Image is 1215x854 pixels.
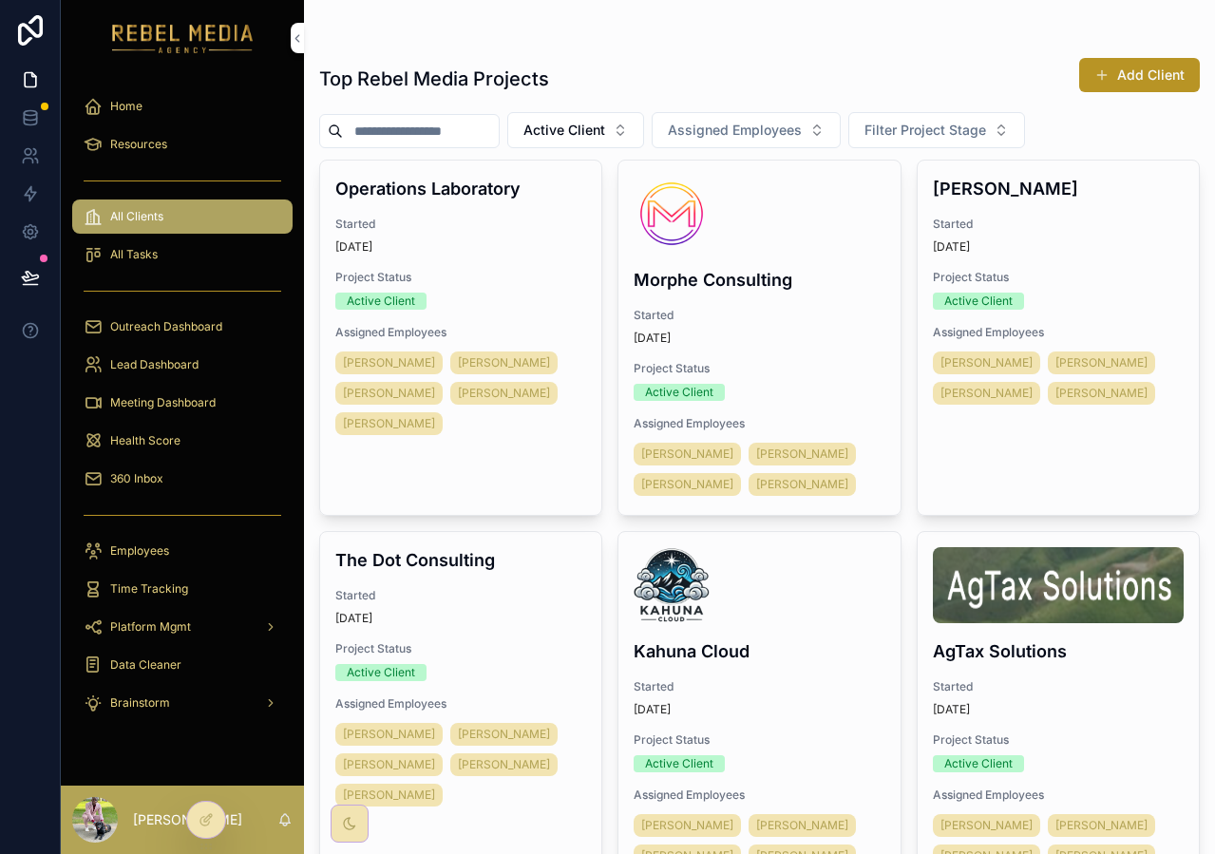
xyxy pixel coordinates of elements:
a: [PERSON_NAME] [933,814,1040,837]
span: Assigned Employees [634,788,884,803]
span: Project Status [933,732,1184,748]
span: All Clients [110,209,163,224]
button: Select Button [652,112,841,148]
span: [PERSON_NAME] [458,386,550,401]
p: [DATE] [335,239,372,255]
a: Lead Dashboard [72,348,293,382]
p: [DATE] [335,611,372,626]
p: [DATE] [634,702,671,717]
span: [PERSON_NAME] [458,727,550,742]
span: Started [634,679,884,694]
a: [PERSON_NAME] [1048,814,1155,837]
span: [PERSON_NAME] [756,818,848,833]
a: [PERSON_NAME] [1048,351,1155,374]
div: Active Client [645,755,713,772]
span: [PERSON_NAME] [343,416,435,431]
div: Active Client [347,293,415,310]
div: scrollable content [61,76,304,745]
span: Started [634,308,884,323]
span: Project Status [335,270,586,285]
p: [DATE] [933,239,970,255]
span: [PERSON_NAME] [641,818,733,833]
a: Health Score [72,424,293,458]
span: [PERSON_NAME] [756,477,848,492]
a: All Tasks [72,237,293,272]
span: [PERSON_NAME] [1055,355,1148,370]
span: Started [335,588,586,603]
span: Lead Dashboard [110,357,199,372]
span: Started [335,217,586,232]
img: Logo-02-1000px.png [634,176,710,252]
span: 360 Inbox [110,471,163,486]
span: Assigned Employees [668,121,802,140]
span: Started [933,679,1184,694]
h4: The Dot Consulting [335,547,586,573]
p: [DATE] [634,331,671,346]
h4: Kahuna Cloud [634,638,884,664]
span: Assigned Employees [335,696,586,712]
span: [PERSON_NAME] [343,386,435,401]
a: [PERSON_NAME] [634,473,741,496]
button: Select Button [507,112,644,148]
h1: Top Rebel Media Projects [319,66,549,92]
a: [PERSON_NAME] [335,753,443,776]
a: [PERSON_NAME]Started[DATE]Project StatusActive ClientAssigned Employees[PERSON_NAME][PERSON_NAME]... [917,160,1200,516]
span: [PERSON_NAME] [940,818,1033,833]
a: Data Cleaner [72,648,293,682]
span: Platform Mgmt [110,619,191,635]
span: Resources [110,137,167,152]
p: [PERSON_NAME] [133,810,242,829]
a: Time Tracking [72,572,293,606]
span: [PERSON_NAME] [641,446,733,462]
a: [PERSON_NAME] [450,753,558,776]
a: Platform Mgmt [72,610,293,644]
a: Logo-02-1000px.pngMorphe ConsultingStarted[DATE]Project StatusActive ClientAssigned Employees[PER... [617,160,901,516]
span: Home [110,99,142,114]
span: Started [933,217,1184,232]
span: [PERSON_NAME] [641,477,733,492]
span: [PERSON_NAME] [940,355,1033,370]
span: Outreach Dashboard [110,319,222,334]
h4: [PERSON_NAME] [933,176,1184,201]
span: Assigned Employees [933,788,1184,803]
a: [PERSON_NAME] [450,351,558,374]
img: 06f80397.png [634,547,710,623]
a: Operations LaboratoryStarted[DATE]Project StatusActive ClientAssigned Employees[PERSON_NAME][PERS... [319,160,602,516]
a: All Clients [72,199,293,234]
span: Time Tracking [110,581,188,597]
a: Outreach Dashboard [72,310,293,344]
a: [PERSON_NAME] [335,784,443,807]
span: [PERSON_NAME] [343,355,435,370]
span: Project Status [335,641,586,656]
div: Active Client [944,755,1013,772]
a: [PERSON_NAME] [749,814,856,837]
a: 360 Inbox [72,462,293,496]
span: [PERSON_NAME] [1055,818,1148,833]
a: [PERSON_NAME] [450,382,558,405]
a: [PERSON_NAME] [634,443,741,465]
img: Screenshot-2025-08-16-at-6.31.22-PM.png [933,547,1184,623]
span: [PERSON_NAME] [343,788,435,803]
h4: Operations Laboratory [335,176,586,201]
a: [PERSON_NAME] [634,814,741,837]
span: Project Status [634,732,884,748]
p: [DATE] [933,702,970,717]
h4: AgTax Solutions [933,638,1184,664]
span: Project Status [634,361,884,376]
a: [PERSON_NAME] [450,723,558,746]
a: [PERSON_NAME] [335,382,443,405]
span: [PERSON_NAME] [1055,386,1148,401]
span: Data Cleaner [110,657,181,673]
a: Resources [72,127,293,161]
a: Brainstorm [72,686,293,720]
span: Active Client [523,121,605,140]
a: [PERSON_NAME] [749,443,856,465]
span: [PERSON_NAME] [343,757,435,772]
span: Brainstorm [110,695,170,711]
span: [PERSON_NAME] [458,355,550,370]
a: [PERSON_NAME] [933,382,1040,405]
span: [PERSON_NAME] [756,446,848,462]
a: Employees [72,534,293,568]
span: Assigned Employees [634,416,884,431]
span: All Tasks [110,247,158,262]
